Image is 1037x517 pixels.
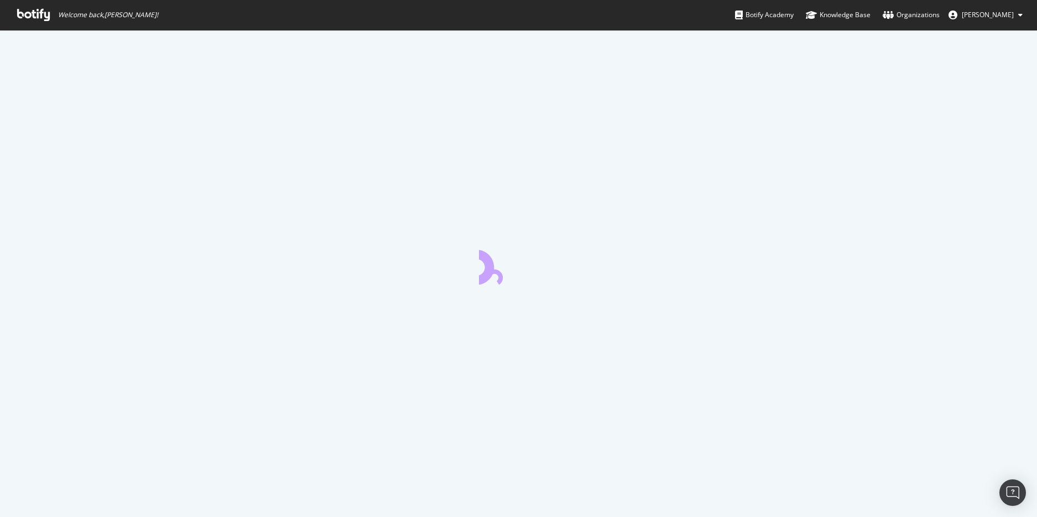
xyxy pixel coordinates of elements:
[999,479,1026,506] div: Open Intercom Messenger
[940,6,1031,24] button: [PERSON_NAME]
[806,9,871,20] div: Knowledge Base
[479,245,559,285] div: animation
[962,10,1014,19] span: Murali Segu
[58,11,158,19] span: Welcome back, [PERSON_NAME] !
[883,9,940,20] div: Organizations
[735,9,794,20] div: Botify Academy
